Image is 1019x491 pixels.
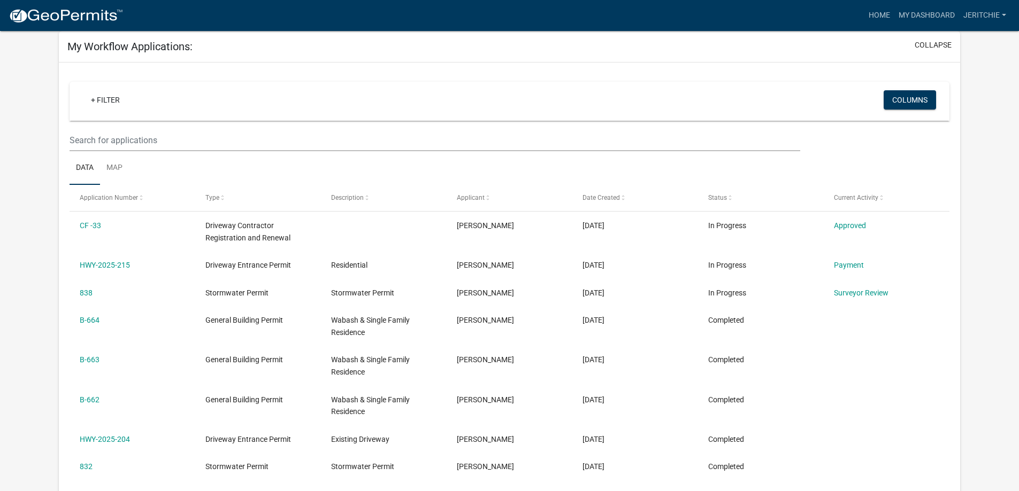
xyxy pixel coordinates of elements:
span: 09/15/2025 [583,316,604,324]
a: Home [864,5,894,26]
a: 838 [80,289,93,297]
span: Jessica Ritchie [457,395,514,404]
span: Description [331,194,364,201]
a: B-664 [80,316,99,324]
datatable-header-cell: Current Activity [823,185,949,211]
span: Jessica Ritchie [457,261,514,269]
span: Wabash & Single Family Residence [331,316,410,337]
a: Data [70,151,100,185]
a: B-663 [80,355,99,364]
span: In Progress [708,221,746,230]
span: Jessica Ritchie [457,289,514,297]
datatable-header-cell: Description [321,185,447,211]
span: In Progress [708,261,746,269]
button: Columns [884,90,936,110]
a: CF -33 [80,221,101,230]
span: Completed [708,316,744,324]
a: HWY-2025-204 [80,435,130,443]
datatable-header-cell: Applicant [447,185,572,211]
span: Jessica Ritchie [457,355,514,364]
span: Stormwater Permit [331,462,394,471]
span: 09/15/2025 [583,395,604,404]
datatable-header-cell: Status [698,185,823,211]
a: Approved [834,221,866,230]
a: Map [100,151,129,185]
span: Current Activity [834,194,878,201]
span: Driveway Contractor Registration and Renewal [205,221,290,242]
span: Type [205,194,219,201]
datatable-header-cell: Date Created [572,185,698,211]
span: Completed [708,462,744,471]
span: Driveway Entrance Permit [205,435,291,443]
a: HWY-2025-215 [80,261,130,269]
span: Application Number [80,194,138,201]
span: 10/03/2025 [583,221,604,230]
span: Completed [708,435,744,443]
span: Wabash & Single Family Residence [331,355,410,376]
span: Status [708,194,727,201]
span: Completed [708,355,744,364]
span: Stormwater Permit [331,289,394,297]
span: General Building Permit [205,316,283,324]
span: Jessica Ritchie [457,221,514,230]
input: Search for applications [70,129,800,151]
span: General Building Permit [205,355,283,364]
span: Jessica Ritchie [457,435,514,443]
a: jeritchie [959,5,1010,26]
a: + Filter [82,90,128,110]
h5: My Workflow Applications: [67,40,193,53]
span: Existing Driveway [331,435,389,443]
span: 09/11/2025 [583,435,604,443]
span: Completed [708,395,744,404]
a: Surveyor Review [834,289,888,297]
span: Residential [331,261,367,269]
span: Stormwater Permit [205,462,269,471]
span: Jessica Ritchie [457,462,514,471]
span: Stormwater Permit [205,289,269,297]
span: Date Created [583,194,620,201]
span: 10/03/2025 [583,261,604,269]
span: Wabash & Single Family Residence [331,395,410,416]
span: Applicant [457,194,485,201]
datatable-header-cell: Application Number [70,185,195,211]
a: B-662 [80,395,99,404]
button: collapse [915,40,952,51]
span: Jessica Ritchie [457,316,514,324]
span: 09/11/2025 [583,462,604,471]
span: 09/15/2025 [583,355,604,364]
a: 832 [80,462,93,471]
datatable-header-cell: Type [195,185,321,211]
span: 10/03/2025 [583,289,604,297]
span: General Building Permit [205,395,283,404]
span: In Progress [708,289,746,297]
a: Payment [834,261,864,269]
span: Driveway Entrance Permit [205,261,291,269]
a: My Dashboard [894,5,959,26]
